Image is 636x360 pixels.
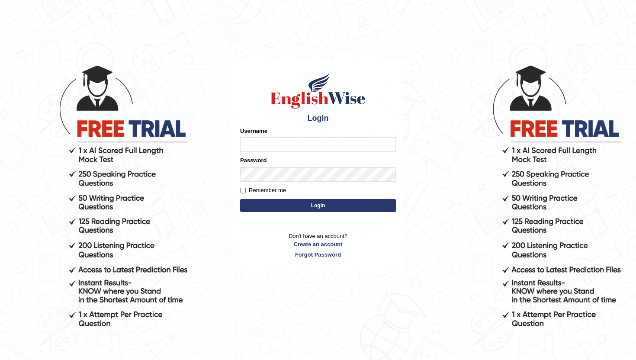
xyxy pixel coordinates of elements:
a: Forgot Password [240,251,396,259]
label: Remember me [240,186,286,195]
p: Don't have an account? [240,232,396,259]
label: Password [240,156,267,164]
a: Create an account [240,240,396,248]
button: Login [240,199,396,212]
img: Logo of English Wise sign in for intelligent practice with AI [269,71,367,110]
h4: Login [240,114,396,123]
input: Remember me [240,188,246,193]
label: Username [240,127,267,135]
